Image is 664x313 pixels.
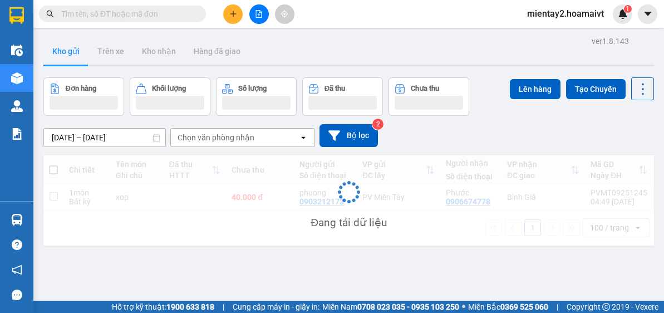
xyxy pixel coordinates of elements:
span: | [223,301,224,313]
button: Đơn hàng [43,77,124,116]
button: Hàng đã giao [185,38,249,65]
button: Số lượng [216,77,297,116]
img: warehouse-icon [11,214,23,226]
div: Khối lượng [152,85,186,92]
button: Trên xe [88,38,133,65]
span: caret-down [643,9,653,19]
div: Số lượng [238,85,267,92]
span: 1 [626,5,629,13]
span: ⚪️ [462,305,465,309]
span: mientay2.hoamaivt [518,7,613,21]
sup: 2 [372,119,383,130]
button: Kho gửi [43,38,88,65]
button: Đã thu [302,77,383,116]
span: copyright [602,303,610,311]
button: plus [223,4,243,24]
img: warehouse-icon [11,45,23,56]
button: file-add [249,4,269,24]
div: Đơn hàng [66,85,96,92]
div: ver 1.8.143 [592,35,629,47]
span: Miền Nam [322,301,459,313]
strong: 0708 023 035 - 0935 103 250 [357,302,459,311]
img: logo-vxr [9,7,24,24]
div: Đang tải dữ liệu [311,214,387,231]
svg: open [299,133,308,142]
img: icon-new-feature [618,9,628,19]
span: message [12,290,22,300]
button: Khối lượng [130,77,210,116]
strong: 1900 633 818 [166,302,214,311]
sup: 1 [624,5,632,13]
button: Chưa thu [388,77,469,116]
input: Tìm tên, số ĐT hoặc mã đơn [61,8,193,20]
div: Đã thu [324,85,345,92]
span: | [557,301,558,313]
span: file-add [255,10,263,18]
button: Tạo Chuyến [566,79,626,99]
img: solution-icon [11,128,23,140]
span: Cung cấp máy in - giấy in: [233,301,319,313]
div: Chưa thu [411,85,439,92]
strong: 0369 525 060 [500,302,548,311]
img: warehouse-icon [11,100,23,112]
span: notification [12,265,22,275]
img: warehouse-icon [11,72,23,84]
span: Hỗ trợ kỹ thuật: [112,301,214,313]
input: Select a date range. [44,129,165,146]
span: plus [229,10,237,18]
div: Chọn văn phòng nhận [178,132,254,143]
span: search [46,10,54,18]
span: Miền Bắc [468,301,548,313]
button: Bộ lọc [319,124,378,147]
button: Kho nhận [133,38,185,65]
span: question-circle [12,239,22,250]
button: Lên hàng [510,79,560,99]
button: aim [275,4,294,24]
button: caret-down [638,4,657,24]
span: aim [281,10,288,18]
